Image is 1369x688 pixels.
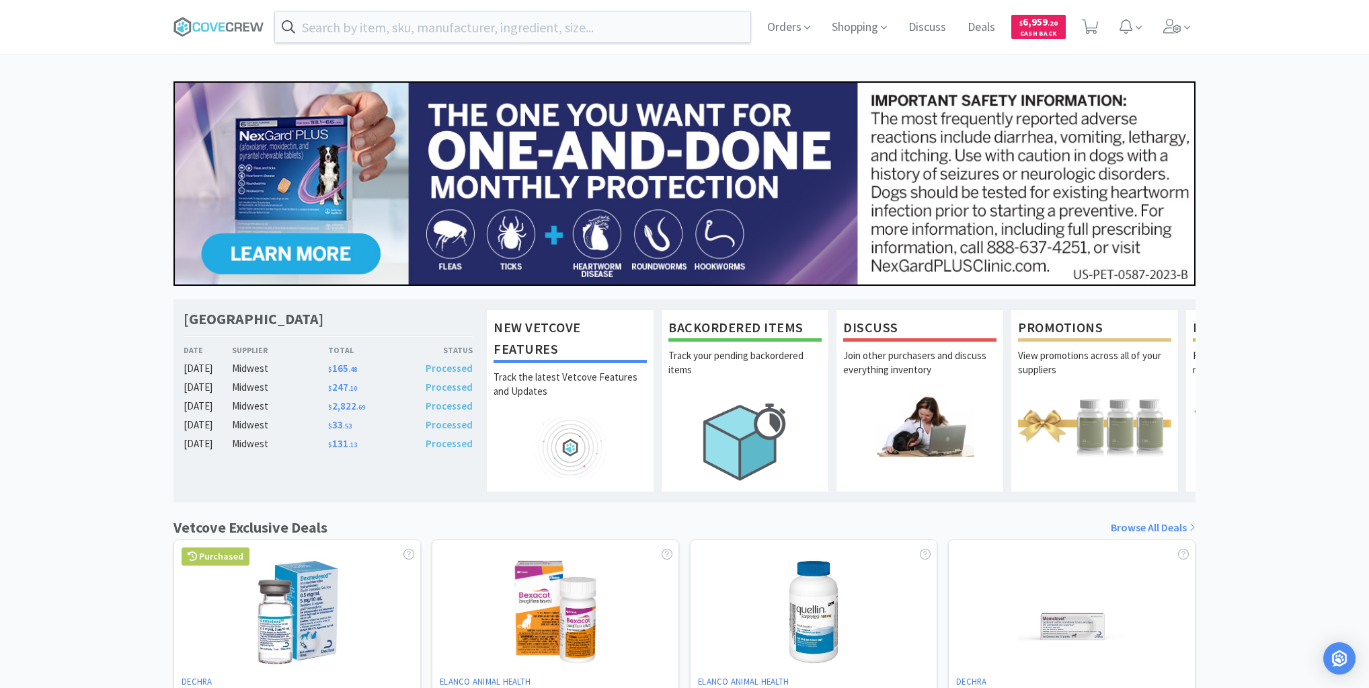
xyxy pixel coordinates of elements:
div: Midwest [232,360,328,377]
a: [DATE]Midwest$165.48Processed [184,360,473,377]
img: hero_samples.png [1193,395,1346,457]
span: Processed [426,418,473,431]
img: 24562ba5414042f391a945fa418716b7_350.jpg [173,81,1196,286]
div: Total [328,344,401,356]
span: $ [328,365,332,374]
div: Status [400,344,473,356]
span: 33 [328,418,352,431]
span: 165 [328,362,357,375]
div: Date [184,344,232,356]
span: 247 [328,381,357,393]
p: Track your pending backordered items [668,348,822,395]
h1: Promotions [1018,317,1171,342]
p: View promotions across all of your suppliers [1018,348,1171,395]
img: hero_feature_roadmap.png [494,417,647,478]
span: $ [1019,19,1023,28]
a: Browse All Deals [1111,519,1196,537]
div: Open Intercom Messenger [1323,642,1356,675]
h1: New Vetcove Features [494,317,647,363]
span: . 69 [356,403,365,412]
span: . 48 [348,365,357,374]
h1: Backordered Items [668,317,822,342]
p: Join other purchasers and discuss everything inventory [843,348,996,395]
img: hero_discuss.png [843,395,996,457]
a: $6,959.20Cash Back [1011,9,1066,45]
div: Midwest [232,417,328,433]
div: [DATE] [184,436,232,452]
h1: Discuss [843,317,996,342]
span: Processed [426,437,473,450]
a: PromotionsView promotions across all of your suppliers [1011,309,1179,492]
span: $ [328,403,332,412]
p: Track the latest Vetcove Features and Updates [494,370,647,417]
span: $ [328,441,332,449]
a: Free SamplesRequest free samples on the newest veterinary products [1185,309,1354,492]
a: [DATE]Midwest$33.53Processed [184,417,473,433]
div: [DATE] [184,398,232,414]
span: 6,959 [1019,15,1058,28]
a: [DATE]Midwest$2,822.69Processed [184,398,473,414]
a: Backordered ItemsTrack your pending backordered items [661,309,829,492]
div: [DATE] [184,417,232,433]
span: 131 [328,437,357,450]
h1: Free Samples [1193,317,1346,342]
a: Deals [962,22,1001,34]
span: . 10 [348,384,357,393]
div: [DATE] [184,379,232,395]
img: hero_backorders.png [668,395,822,488]
p: Request free samples on the newest veterinary products [1193,348,1346,395]
h1: [GEOGRAPHIC_DATA] [184,309,323,329]
a: [DATE]Midwest$131.13Processed [184,436,473,452]
a: New Vetcove FeaturesTrack the latest Vetcove Features and Updates [486,309,654,492]
span: $ [328,422,332,430]
span: . 13 [348,441,357,449]
div: [DATE] [184,360,232,377]
span: Cash Back [1019,30,1058,39]
span: 2,822 [328,399,365,412]
div: Midwest [232,436,328,452]
span: . 20 [1048,19,1058,28]
span: Processed [426,362,473,375]
span: $ [328,384,332,393]
a: DiscussJoin other purchasers and discuss everything inventory [836,309,1004,492]
h1: Vetcove Exclusive Deals [173,516,327,539]
div: Supplier [232,344,328,356]
a: [DATE]Midwest$247.10Processed [184,379,473,395]
a: Discuss [903,22,951,34]
div: Midwest [232,398,328,414]
span: Processed [426,399,473,412]
input: Search by item, sku, manufacturer, ingredient, size... [275,11,750,42]
span: . 53 [343,422,352,430]
div: Midwest [232,379,328,395]
img: hero_promotions.png [1018,395,1171,457]
span: Processed [426,381,473,393]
